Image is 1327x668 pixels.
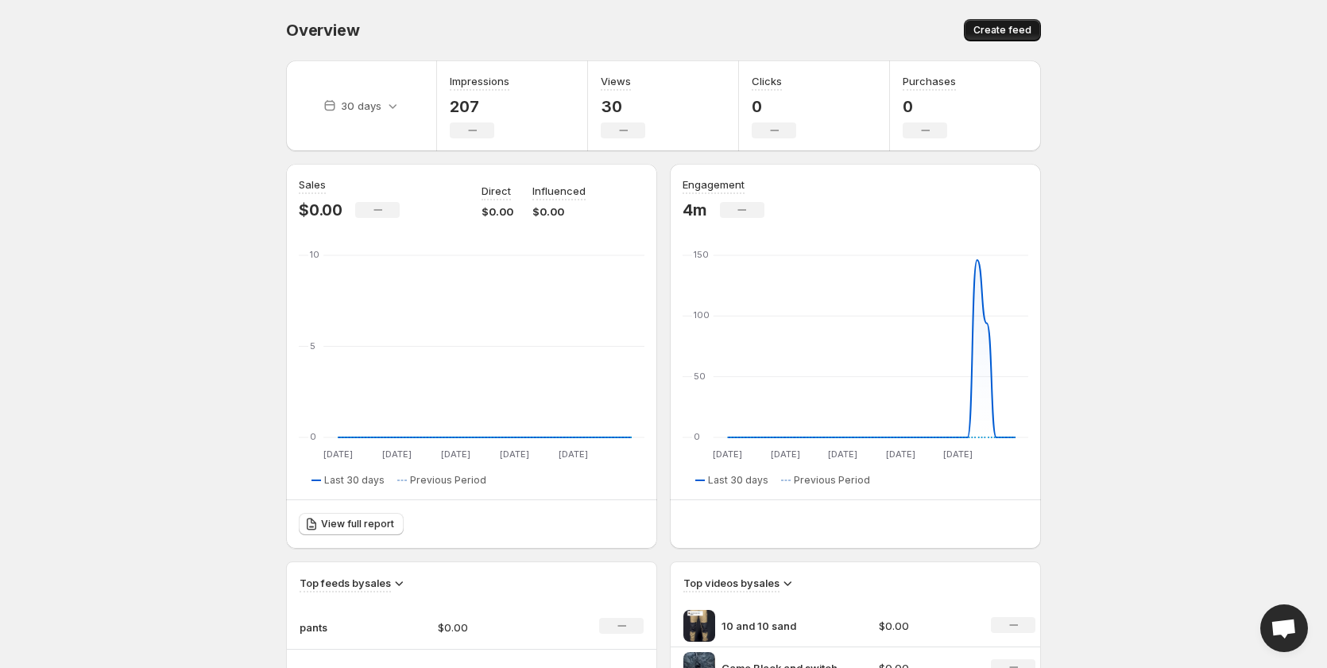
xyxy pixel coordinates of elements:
a: View full report [299,513,404,535]
text: [DATE] [382,449,412,460]
p: Direct [482,183,511,199]
a: Open chat [1260,604,1308,652]
text: [DATE] [943,449,973,460]
p: 0 [752,97,796,116]
button: Create feed [964,19,1041,41]
h3: Top videos by sales [683,575,780,591]
text: [DATE] [323,449,353,460]
span: Previous Period [794,474,870,487]
text: [DATE] [441,449,470,460]
text: 0 [310,431,316,442]
p: $0.00 [482,204,513,219]
span: Last 30 days [708,474,768,487]
text: [DATE] [886,449,915,460]
span: Last 30 days [324,474,385,487]
p: Influenced [532,183,586,199]
p: $0.00 [879,618,973,634]
h3: Top feeds by sales [300,575,391,591]
span: Previous Period [410,474,486,487]
text: 10 [310,249,319,260]
text: [DATE] [771,449,800,460]
text: 5 [310,340,315,351]
h3: Purchases [903,73,956,89]
span: Overview [286,21,359,40]
p: 0 [903,97,956,116]
p: $0.00 [532,204,586,219]
p: $0.00 [299,200,342,219]
p: 30 days [341,98,381,114]
text: [DATE] [828,449,857,460]
p: 30 [601,97,645,116]
h3: Impressions [450,73,509,89]
text: [DATE] [500,449,529,460]
span: View full report [321,518,394,530]
text: [DATE] [713,449,742,460]
span: Create feed [973,24,1031,37]
p: 207 [450,97,509,116]
p: 4m [683,200,707,219]
text: [DATE] [559,449,588,460]
text: 150 [694,249,709,260]
text: 0 [694,431,700,442]
img: 10 and 10 sand [683,610,715,642]
p: $0.00 [438,619,551,635]
p: pants [300,619,379,635]
h3: Sales [299,177,326,192]
text: 100 [694,309,710,320]
h3: Clicks [752,73,782,89]
h3: Views [601,73,631,89]
p: 10 and 10 sand [722,618,841,634]
h3: Engagement [683,177,745,192]
text: 50 [694,371,706,382]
